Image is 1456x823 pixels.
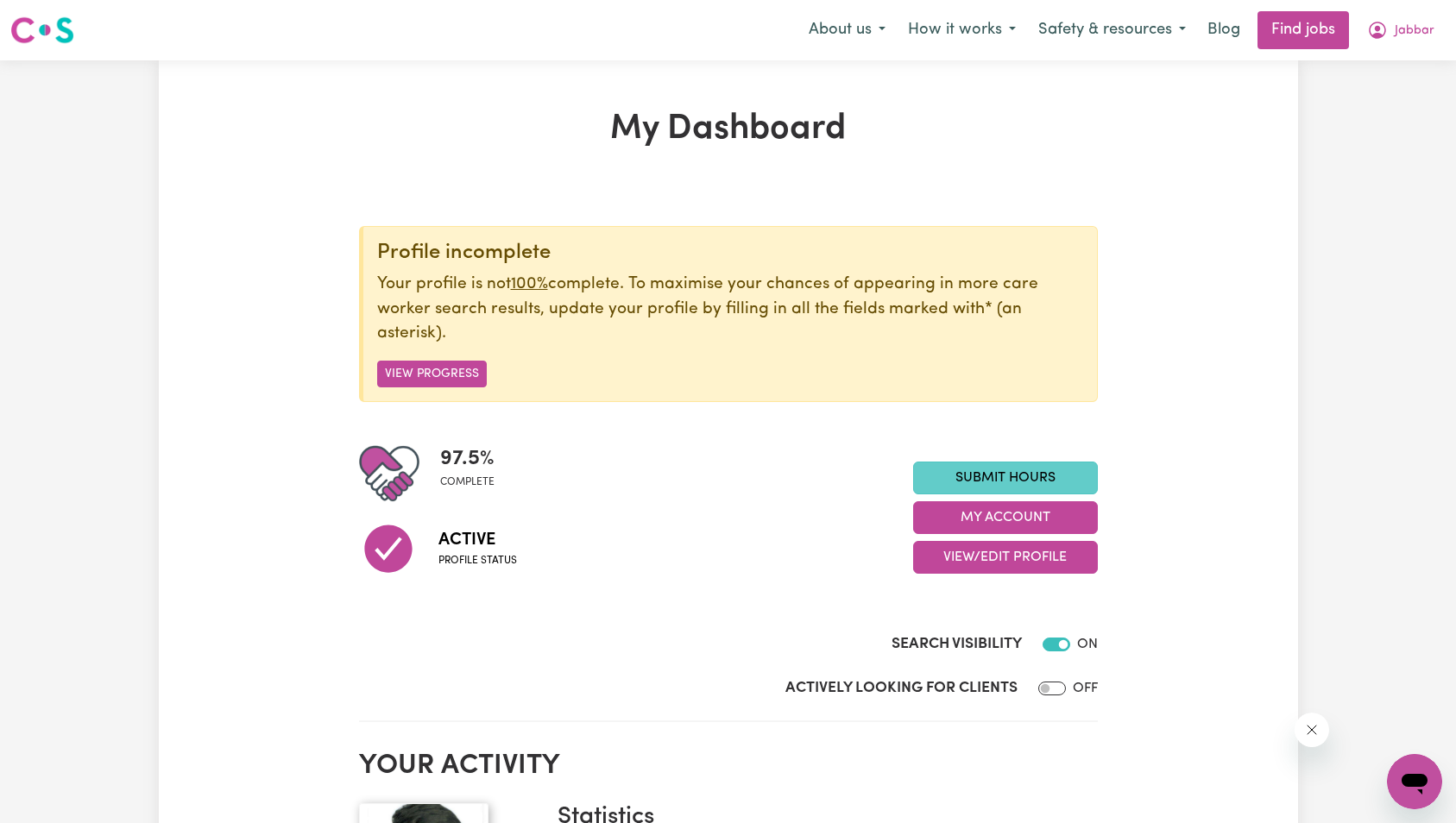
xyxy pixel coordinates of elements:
span: ON [1077,638,1098,651]
label: Actively Looking for Clients [785,677,1018,700]
p: Your profile is not complete. To maximise your chances of appearing in more care worker search re... [377,273,1083,347]
label: Search Visibility [892,633,1022,656]
span: OFF [1073,682,1098,695]
a: Submit Hours [913,462,1098,494]
span: complete [440,474,495,490]
button: View Progress [377,361,487,387]
span: Jabbar [1395,22,1434,41]
button: My Account [913,501,1098,534]
button: How it works [897,12,1027,48]
span: Profile status [438,553,517,569]
iframe: Close message [1295,713,1329,747]
a: Find jobs [1257,11,1349,49]
button: View/Edit Profile [913,541,1098,574]
div: Profile completeness: 97.5% [440,443,508,504]
h2: Your activity [359,750,1098,782]
button: Safety & resources [1027,12,1197,48]
span: Active [438,527,517,553]
iframe: Button to launch messaging window [1387,754,1442,809]
button: My Account [1356,12,1446,48]
u: 100% [511,276,548,292]
a: Careseekers logo [10,10,74,50]
a: Blog [1197,11,1251,49]
span: Need any help? [10,12,104,26]
button: About us [797,12,897,48]
img: Careseekers logo [10,15,74,46]
h1: My Dashboard [359,109,1098,150]
div: Profile incomplete [377,241,1083,266]
span: 97.5 % [440,443,495,474]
